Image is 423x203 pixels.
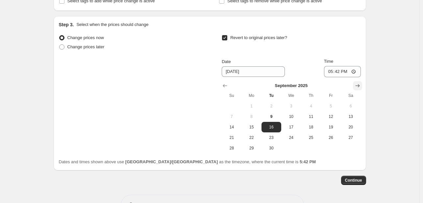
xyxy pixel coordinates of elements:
[301,90,321,101] th: Thursday
[300,159,316,164] b: 5:42 PM
[301,122,321,132] button: Thursday September 18 2025
[341,176,366,185] button: Continue
[244,124,259,130] span: 15
[324,135,338,140] span: 26
[341,132,361,143] button: Saturday September 27 2025
[281,132,301,143] button: Wednesday September 24 2025
[242,90,261,101] th: Monday
[76,21,148,28] p: Select when the prices should change
[224,114,239,119] span: 7
[304,114,318,119] span: 11
[59,21,74,28] h2: Step 3.
[222,90,241,101] th: Sunday
[284,114,298,119] span: 10
[343,135,358,140] span: 27
[301,101,321,111] button: Thursday September 4 2025
[222,143,241,153] button: Sunday September 28 2025
[242,111,261,122] button: Monday September 8 2025
[222,59,231,64] span: Date
[304,124,318,130] span: 18
[261,143,281,153] button: Tuesday September 30 2025
[264,93,279,98] span: Tu
[341,122,361,132] button: Saturday September 20 2025
[281,90,301,101] th: Wednesday
[125,159,218,164] b: [GEOGRAPHIC_DATA]/[GEOGRAPHIC_DATA]
[284,93,298,98] span: We
[324,103,338,109] span: 5
[222,122,241,132] button: Sunday September 14 2025
[343,103,358,109] span: 6
[284,135,298,140] span: 24
[244,103,259,109] span: 1
[301,132,321,143] button: Thursday September 25 2025
[220,81,230,90] button: Show previous month, August 2025
[224,124,239,130] span: 14
[244,135,259,140] span: 22
[264,146,279,151] span: 30
[341,90,361,101] th: Saturday
[341,111,361,122] button: Saturday September 13 2025
[284,124,298,130] span: 17
[324,59,333,64] span: Time
[242,122,261,132] button: Monday September 15 2025
[224,135,239,140] span: 21
[222,132,241,143] button: Sunday September 21 2025
[67,35,104,40] span: Change prices now
[281,111,301,122] button: Wednesday September 10 2025
[242,143,261,153] button: Monday September 29 2025
[224,93,239,98] span: Su
[261,111,281,122] button: Today Tuesday September 9 2025
[67,44,105,49] span: Change prices later
[244,146,259,151] span: 29
[281,101,301,111] button: Wednesday September 3 2025
[222,66,285,77] input: 9/9/2025
[321,122,341,132] button: Friday September 19 2025
[281,122,301,132] button: Wednesday September 17 2025
[321,90,341,101] th: Friday
[222,111,241,122] button: Sunday September 7 2025
[304,93,318,98] span: Th
[242,101,261,111] button: Monday September 1 2025
[224,146,239,151] span: 28
[343,93,358,98] span: Sa
[264,114,279,119] span: 9
[343,124,358,130] span: 20
[261,122,281,132] button: Tuesday September 16 2025
[353,81,362,90] button: Show next month, October 2025
[261,132,281,143] button: Tuesday September 23 2025
[264,135,279,140] span: 23
[244,114,259,119] span: 8
[324,114,338,119] span: 12
[321,111,341,122] button: Friday September 12 2025
[301,111,321,122] button: Thursday September 11 2025
[345,178,362,183] span: Continue
[341,101,361,111] button: Saturday September 6 2025
[321,101,341,111] button: Friday September 5 2025
[343,114,358,119] span: 13
[324,124,338,130] span: 19
[264,124,279,130] span: 16
[230,35,287,40] span: Revert to original prices later?
[244,93,259,98] span: Mo
[324,66,361,77] input: 12:00
[242,132,261,143] button: Monday September 22 2025
[324,93,338,98] span: Fr
[284,103,298,109] span: 3
[261,101,281,111] button: Tuesday September 2 2025
[261,90,281,101] th: Tuesday
[59,159,316,164] span: Dates and times shown above use as the timezone, where the current time is
[264,103,279,109] span: 2
[304,135,318,140] span: 25
[321,132,341,143] button: Friday September 26 2025
[304,103,318,109] span: 4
